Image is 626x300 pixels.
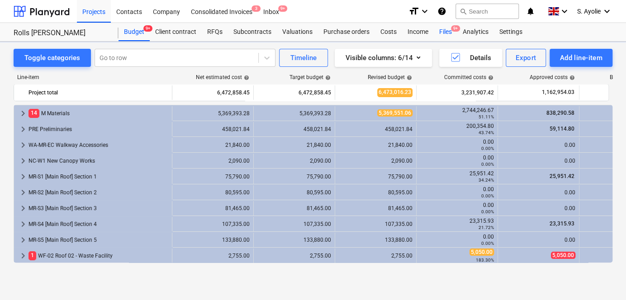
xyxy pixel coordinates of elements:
[455,4,519,19] button: Search
[339,158,413,164] div: 2,090.00
[481,209,494,214] small: 0.00%
[479,114,494,119] small: 51.11%
[346,52,421,64] div: Visible columns : 6/14
[526,6,535,17] i: notifications
[18,108,28,119] span: keyboard_arrow_right
[581,257,626,300] iframe: Chat Widget
[176,237,250,243] div: 133,880.00
[28,85,168,100] div: Project total
[176,110,250,117] div: 5,369,393.28
[420,218,494,230] div: 23,315.93
[377,88,413,97] span: 6,473,016.23
[257,110,331,117] div: 5,369,393.28
[339,189,413,196] div: 80,595.00
[457,23,494,41] a: Analytics
[481,241,494,246] small: 0.00%
[481,146,494,151] small: 0.00%
[405,75,412,80] span: help
[420,155,494,167] div: 0.00
[335,49,432,67] button: Visible columns:6/14
[549,173,575,179] span: 25,951.42
[420,170,494,183] div: 25,951.42
[419,6,430,17] i: keyboard_arrow_down
[339,237,413,243] div: 133,880.00
[479,178,494,183] small: 34.24%
[28,248,168,263] div: WF-02 Roof 02 - Waste Facility
[368,74,412,80] div: Revised budget
[28,217,168,231] div: MR-S4 [Main Roof] Section 4
[375,23,402,41] a: Costs
[377,109,413,117] span: 5,369,551.06
[28,109,39,117] span: 14
[257,221,331,227] div: 107,335.00
[28,251,36,260] span: 1
[481,162,494,167] small: 0.00%
[242,75,249,80] span: help
[28,154,168,168] div: NC-W1 New Canopy Works
[18,234,28,245] span: keyboard_arrow_right
[568,75,575,80] span: help
[257,189,331,196] div: 80,595.00
[339,142,413,148] div: 21,840.00
[277,23,318,41] a: Valuations
[176,189,250,196] div: 80,595.00
[451,25,460,32] span: 9+
[228,23,277,41] a: Subcontracts
[420,123,494,136] div: 200,354.80
[402,23,434,41] a: Income
[289,74,331,80] div: Target budget
[323,75,331,80] span: help
[278,5,287,12] span: 9+
[202,23,228,41] a: RFQs
[18,140,28,150] span: keyboard_arrow_right
[577,8,601,15] span: S. Ayolie
[176,85,250,100] div: 6,472,858.45
[479,225,494,230] small: 21.72%
[437,6,446,17] i: Knowledge base
[251,5,261,12] span: 3
[530,74,575,80] div: Approved costs
[486,75,493,80] span: help
[502,189,575,196] div: 0.00
[257,205,331,211] div: 81,465.00
[257,126,331,132] div: 458,021.84
[408,6,419,17] i: format_size
[420,186,494,199] div: 0.00
[339,221,413,227] div: 107,335.00
[420,234,494,246] div: 0.00
[176,126,250,132] div: 458,021.84
[28,122,168,136] div: PRE Preliminaries
[176,142,250,148] div: 21,840.00
[420,202,494,215] div: 0.00
[494,23,528,41] a: Settings
[549,220,575,227] span: 23,315.93
[502,158,575,164] div: 0.00
[559,6,570,17] i: keyboard_arrow_down
[339,205,413,211] div: 81,465.00
[439,49,502,67] button: Details
[176,205,250,211] div: 81,465.00
[18,155,28,166] span: keyboard_arrow_right
[257,142,331,148] div: 21,840.00
[550,49,612,67] button: Add line-item
[28,138,168,152] div: WA-MR-EC Walkway Accessories
[444,74,493,80] div: Committed costs
[279,49,328,67] button: Timeline
[18,203,28,214] span: keyboard_arrow_right
[150,23,202,41] div: Client contract
[502,205,575,211] div: 0.00
[257,253,331,259] div: 2,755.00
[18,250,28,261] span: keyboard_arrow_right
[28,185,168,200] div: MR-S2 [Main Roof] Section 2
[257,173,331,180] div: 75,790.00
[549,126,575,132] span: 59,114.80
[176,253,250,259] div: 2,755.00
[460,8,467,15] span: search
[434,23,457,41] a: Files9+
[502,237,575,243] div: 0.00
